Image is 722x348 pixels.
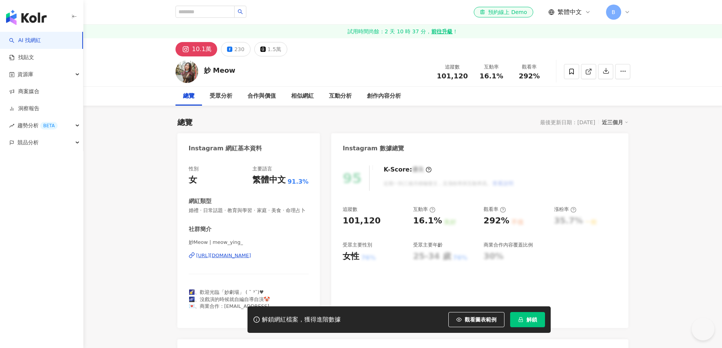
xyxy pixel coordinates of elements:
div: 合作與價值 [247,92,276,101]
span: 觀看圖表範例 [465,317,496,323]
div: 漲粉率 [554,206,576,213]
a: 商案媒合 [9,88,39,95]
button: 解鎖 [510,312,545,327]
a: 找貼文 [9,54,34,61]
span: search [238,9,243,14]
div: 互動率 [477,63,506,71]
div: 女 [189,174,197,186]
div: 創作內容分析 [367,92,401,101]
a: 試用時間尚餘：2 天 10 時 37 分，前往升級！ [83,25,722,38]
img: KOL Avatar [175,60,198,83]
span: 16.1% [479,72,503,80]
div: 受眾分析 [210,92,232,101]
div: 商業合作內容覆蓋比例 [484,242,533,248]
div: 101,120 [343,215,381,227]
span: 妙Meow | meow_ying_ [189,239,309,246]
div: [URL][DOMAIN_NAME] [196,252,251,259]
div: 292% [484,215,509,227]
span: 趨勢分析 [17,117,58,134]
span: B [612,8,616,16]
div: 社群簡介 [189,225,211,233]
div: 妙 Meow [204,66,235,75]
a: 預約線上 Demo [474,7,533,17]
span: 繁體中文 [558,8,582,16]
a: [URL][DOMAIN_NAME] [189,252,309,259]
a: 洞察報告 [9,105,39,112]
button: 10.1萬 [175,42,218,56]
div: 解鎖網紅檔案，獲得進階數據 [262,316,341,324]
div: 網紅類型 [189,197,211,205]
div: 230 [234,44,244,55]
div: 總覽 [177,117,193,128]
div: 1.5萬 [268,44,281,55]
div: 16.1% [413,215,442,227]
span: 91.3% [288,178,309,186]
div: 總覽 [183,92,194,101]
div: 預約線上 Demo [480,8,527,16]
span: 資源庫 [17,66,33,83]
strong: 前往升級 [431,28,453,35]
div: 性別 [189,165,199,172]
span: 解鎖 [526,317,537,323]
span: rise [9,123,14,128]
div: 觀看率 [484,206,506,213]
div: 受眾主要年齡 [413,242,443,248]
div: 追蹤數 [437,63,468,71]
button: 1.5萬 [254,42,287,56]
div: 最後更新日期：[DATE] [540,119,595,125]
a: searchAI 找網紅 [9,37,41,44]
span: 🌠、歡迎光臨「妙劇場」 ( ˘ ³˘)♥︎ 🌌、沒戲演的時候就自編自導自演🤡 💌、商業合作：[EMAIL_ADDRESS][DOMAIN_NAME] 🍠、和藏鏡人的副頻道 @digua_tv [189,289,275,323]
div: 互動率 [413,206,435,213]
img: logo [6,10,47,25]
span: 292% [519,72,540,80]
div: 觀看率 [515,63,544,71]
div: 繁體中文 [252,174,286,186]
div: 受眾主要性別 [343,242,372,248]
div: 10.1萬 [192,44,212,55]
div: 互動分析 [329,92,352,101]
div: Instagram 網紅基本資料 [189,144,262,153]
div: K-Score : [384,165,432,174]
button: 觀看圖表範例 [448,312,504,327]
div: 主要語言 [252,165,272,172]
div: 近三個月 [602,117,628,127]
span: 婚禮 · 日常話題 · 教育與學習 · 家庭 · 美食 · 命理占卜 [189,207,309,214]
div: Instagram 數據總覽 [343,144,404,153]
span: 101,120 [437,72,468,80]
div: 女性 [343,251,359,262]
button: 230 [221,42,251,56]
span: lock [518,317,523,322]
div: 追蹤數 [343,206,357,213]
div: BETA [40,122,58,130]
span: 競品分析 [17,134,39,151]
div: 相似網紅 [291,92,314,101]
